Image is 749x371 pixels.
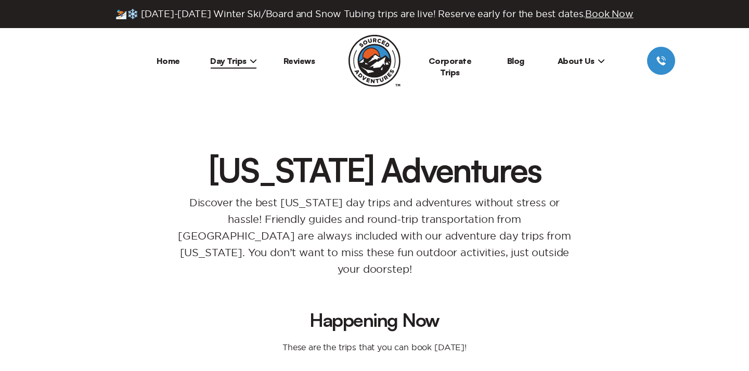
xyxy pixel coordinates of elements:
h2: Happening Now [69,311,680,329]
a: Corporate Trips [429,56,472,77]
span: About Us [558,56,605,66]
span: ⛷️❄️ [DATE]-[DATE] Winter Ski/Board and Snow Tubing trips are live! Reserve early for the best da... [115,8,634,20]
p: These are the trips that you can book [DATE]! [272,342,477,352]
a: Home [157,56,180,66]
img: Sourced Adventures company logo [348,35,401,87]
span: Book Now [585,9,634,19]
span: Day Trips [210,56,257,66]
a: Blog [507,56,524,66]
p: Discover the best [US_STATE] day trips and adventures without stress or hassle! Friendly guides a... [166,194,583,277]
a: Reviews [283,56,315,66]
h1: [US_STATE] Adventures [52,153,697,186]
